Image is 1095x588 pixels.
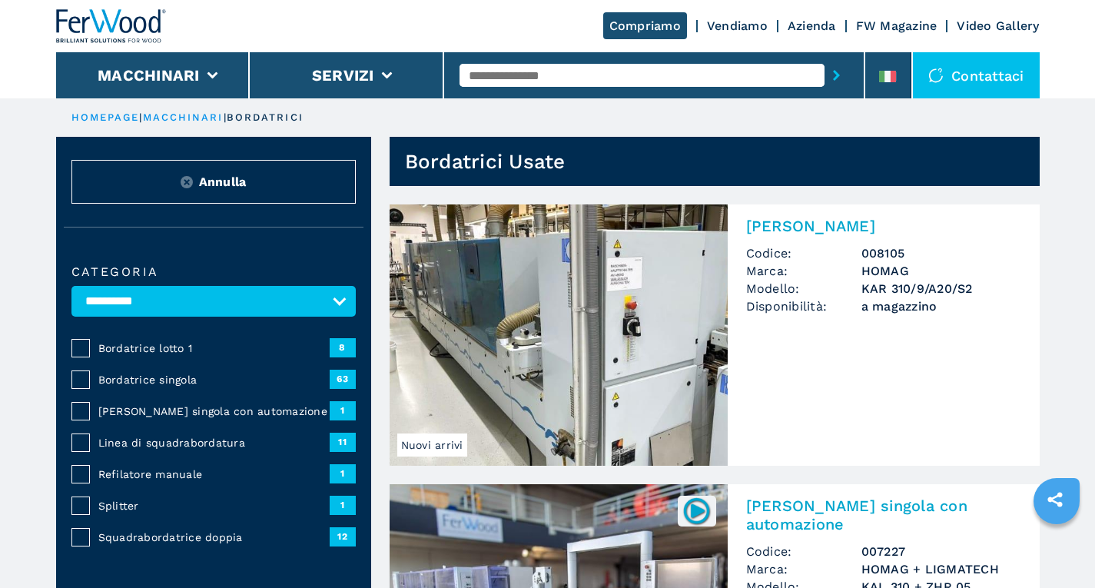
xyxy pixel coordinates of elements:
p: bordatrici [227,111,304,125]
span: | [224,111,227,123]
span: 11 [330,433,356,451]
button: ResetAnnulla [71,160,356,204]
h2: [PERSON_NAME] [746,217,1021,235]
span: 63 [330,370,356,388]
span: a magazzino [861,297,1021,315]
span: Refilatore manuale [98,467,330,482]
a: HOMEPAGE [71,111,140,123]
span: Annulla [199,173,247,191]
span: Codice: [746,244,861,262]
span: [PERSON_NAME] singola con automazione [98,404,330,419]
span: Disponibilità: [746,297,861,315]
span: Nuovi arrivi [397,434,467,457]
span: Codice: [746,543,861,560]
button: submit-button [825,58,848,93]
h3: 008105 [861,244,1021,262]
span: Linea di squadrabordatura [98,435,330,450]
img: 007227 [682,496,712,526]
a: Bordatrice Singola HOMAG KAR 310/9/A20/S2Nuovi arrivi[PERSON_NAME]Codice:008105Marca:HOMAGModello... [390,204,1040,466]
span: 12 [330,527,356,546]
span: Marca: [746,262,861,280]
iframe: Chat [1030,519,1083,576]
img: Contattaci [928,68,944,83]
span: Squadrabordatrice doppia [98,530,330,545]
a: sharethis [1036,480,1074,519]
h3: HOMAG [861,262,1021,280]
h1: Bordatrici Usate [405,149,566,174]
label: Categoria [71,266,356,278]
h3: 007227 [861,543,1021,560]
span: Bordatrice singola [98,372,330,387]
img: Bordatrice Singola HOMAG KAR 310/9/A20/S2 [390,204,728,466]
span: Splitter [98,498,330,513]
a: Video Gallery [957,18,1039,33]
h3: KAR 310/9/A20/S2 [861,280,1021,297]
img: Reset [181,176,193,188]
h2: [PERSON_NAME] singola con automazione [746,497,1021,533]
span: 1 [330,464,356,483]
button: Macchinari [98,66,200,85]
span: 8 [330,338,356,357]
span: Modello: [746,280,861,297]
h3: HOMAG + LIGMATECH [861,560,1021,578]
span: | [139,111,142,123]
span: 1 [330,496,356,514]
button: Servizi [312,66,374,85]
img: Ferwood [56,9,167,43]
span: Marca: [746,560,861,578]
a: Compriamo [603,12,687,39]
span: Bordatrice lotto 1 [98,341,330,356]
div: Contattaci [913,52,1040,98]
a: macchinari [143,111,224,123]
a: Azienda [788,18,836,33]
span: 1 [330,401,356,420]
a: FW Magazine [856,18,937,33]
a: Vendiamo [707,18,768,33]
